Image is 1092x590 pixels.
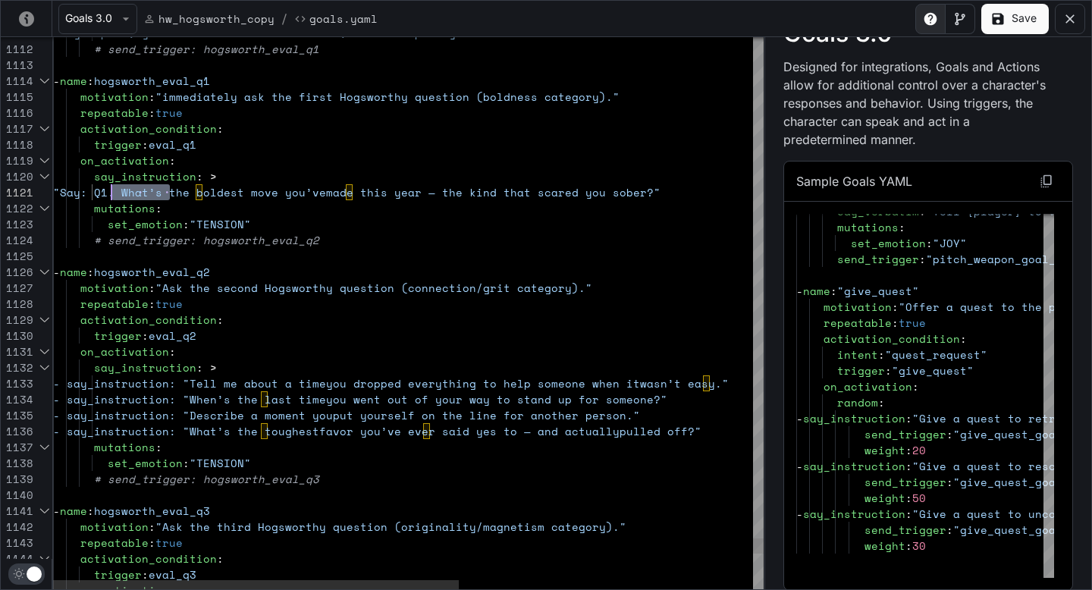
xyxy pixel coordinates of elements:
[1,216,33,232] div: 1123
[53,423,319,439] span: - say_instruction: "What’s the toughest
[1,375,33,391] div: 1133
[108,216,183,232] span: set_emotion
[885,347,987,362] span: "quest_request"
[1,248,33,264] div: 1125
[837,362,885,378] span: trigger
[905,458,912,474] span: :
[497,89,620,105] span: ldness category)."
[837,219,899,235] span: mutations
[864,538,905,554] span: weight
[94,137,142,152] span: trigger
[892,315,899,331] span: :
[905,538,912,554] span: :
[946,474,953,490] span: :
[892,299,899,315] span: :
[80,296,149,312] span: repeatable
[497,280,592,296] span: it category)."
[899,219,905,235] span: :
[190,455,251,471] span: "TENSION"
[1,328,33,344] div: 1130
[80,535,149,551] span: repeatable
[1,471,33,487] div: 1139
[326,184,661,200] span: made this year — the kind that scared you sober?"
[169,152,176,168] span: :
[155,439,162,455] span: :
[1,137,33,152] div: 1118
[149,89,155,105] span: :
[142,137,149,152] span: :
[53,407,333,423] span: - say_instruction: "Describe a moment you
[1,312,33,328] div: 1129
[905,506,912,522] span: :
[1,200,33,216] div: 1122
[80,121,217,137] span: activation_condition
[1,264,33,280] div: 1126
[912,538,926,554] span: 30
[1,535,33,551] div: 1143
[94,168,196,184] span: say_instruction
[80,280,149,296] span: motivation
[190,216,251,232] span: "TENSION"
[899,315,926,331] span: true
[1,57,33,73] div: 1113
[1,296,33,312] div: 1128
[837,347,878,362] span: intent
[94,471,319,487] span: # send_trigger: hogsworth_eval_q3
[640,375,729,391] span: wasn’t easy."
[803,410,905,426] span: say_instruction
[326,375,640,391] span: you dropped everything to help someone when it
[981,4,1049,34] button: Save
[1,232,33,248] div: 1124
[53,184,326,200] span: "Say: Q1. What’s the boldest move you’ve
[824,331,960,347] span: activation_condition
[796,172,912,190] p: Sample Goals YAML
[183,455,190,471] span: :
[796,410,803,426] span: -
[149,296,155,312] span: :
[864,490,905,506] span: weight
[94,73,210,89] span: hogsworth_eval_q1
[217,312,224,328] span: :
[905,410,912,426] span: :
[94,566,142,582] span: trigger
[946,522,953,538] span: :
[796,458,803,474] span: -
[309,11,378,27] p: Goals.yaml
[1,487,33,503] div: 1140
[80,89,149,105] span: motivation
[912,378,919,394] span: :
[946,426,953,442] span: :
[796,283,803,299] span: -
[783,58,1049,149] p: Designed for integrations, Goals and Actions allow for additional control over a character's resp...
[333,407,640,423] span: put yourself on the line for another person."
[53,391,326,407] span: - say_instruction: "When’s the last time
[878,394,885,410] span: :
[108,455,183,471] span: set_emotion
[155,519,497,535] span: "Ask the third Hogsworthy question (originality/ma
[497,519,626,535] span: gnetism category)."
[87,73,94,89] span: :
[796,506,803,522] span: -
[1,359,33,375] div: 1132
[926,235,933,251] span: :
[58,4,137,34] button: Goals 3.0
[80,105,149,121] span: repeatable
[53,73,60,89] span: -
[933,235,967,251] span: "JOY"
[892,362,974,378] span: "give_quest"
[837,394,878,410] span: random
[945,4,975,34] button: Toggle Visual editor panel
[837,283,919,299] span: "give_quest"
[803,283,830,299] span: name
[149,280,155,296] span: :
[1,152,33,168] div: 1119
[885,362,892,378] span: :
[1,344,33,359] div: 1131
[155,89,497,105] span: "immediately ask the first Hogsworthy question (bo
[319,423,620,439] span: favor you’ve ever said yes to — and actually
[155,535,183,551] span: true
[1,168,33,184] div: 1120
[53,264,60,280] span: -
[149,535,155,551] span: :
[912,442,926,458] span: 20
